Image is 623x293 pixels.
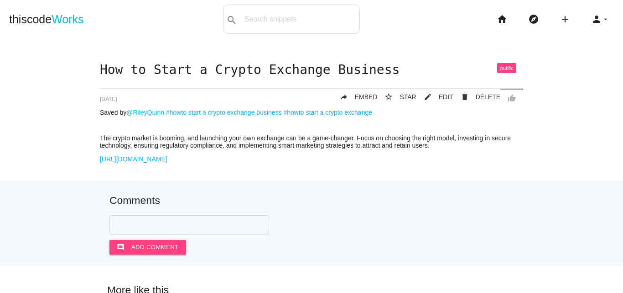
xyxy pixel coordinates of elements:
a: mode_editEDIT [416,89,453,105]
button: search [223,5,240,33]
a: [URL][DOMAIN_NAME] [100,155,167,163]
span: Works [52,13,83,26]
span: STAR [400,93,416,101]
a: replyEMBED [332,89,378,105]
a: Delete Post [453,89,500,105]
a: #howto start a crypto exchange business [166,109,282,116]
i: search [226,5,237,35]
span: [DATE] [100,96,117,102]
span: EDIT [439,93,453,101]
span: EMBED [355,93,378,101]
button: commentAdd comment [109,240,186,255]
i: star_border [384,89,393,105]
i: arrow_drop_down [602,5,609,34]
a: @RileyQuinn [126,109,164,116]
input: Search snippets [240,10,359,29]
a: #howto start a crypto exchange [283,109,372,116]
i: person [591,5,602,34]
h5: Comments [109,195,514,206]
i: delete [461,89,469,105]
i: comment [117,240,125,255]
i: home [497,5,508,34]
button: star_borderSTAR [377,89,416,105]
i: mode_edit [424,89,432,105]
h1: How to Start a Crypto Exchange Business [100,63,523,77]
p: The crypto market is booming, and launching your own exchange can be a game-changer. Focus on cho... [100,134,523,149]
i: reply [340,89,348,105]
a: thiscodeWorks [9,5,84,34]
i: add [560,5,571,34]
i: explore [528,5,539,34]
span: DELETE [476,93,500,101]
p: Saved by [100,109,523,116]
